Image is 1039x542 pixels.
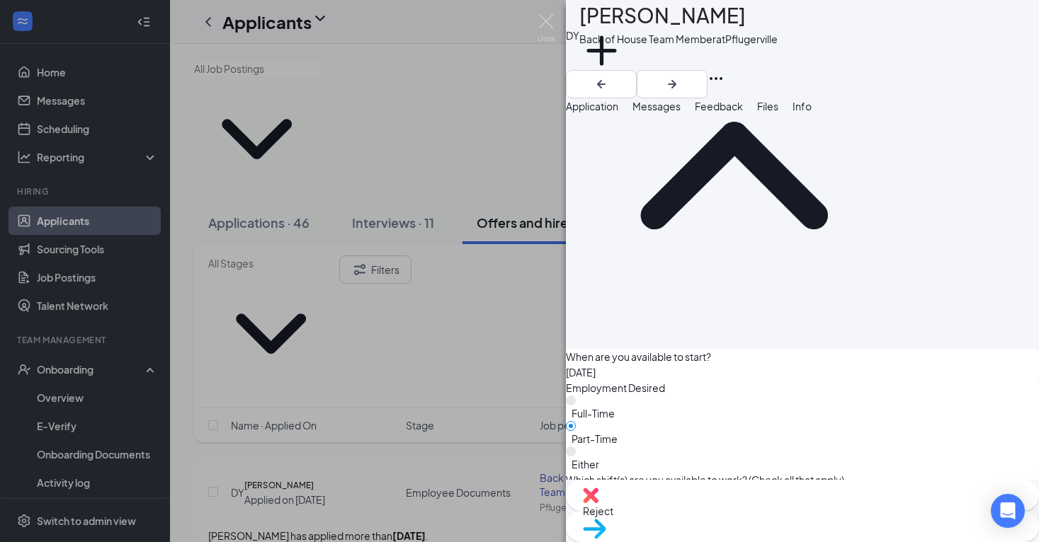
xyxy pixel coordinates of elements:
div: Availability [902,7,951,343]
svg: ArrowRight [664,76,681,93]
button: ArrowRight [637,70,708,98]
button: PlusAdd a tag [579,28,624,88]
span: Either [572,456,1039,472]
span: Part-Time [572,431,1039,446]
span: Feedback [695,100,743,113]
div: Open Intercom Messenger [991,494,1025,528]
span: Messages [632,100,681,113]
span: When are you available to start? [566,349,711,364]
span: Reject [583,503,1022,519]
span: Full-Time [572,405,1039,421]
div: DY [566,28,579,43]
svg: Plus [579,28,624,73]
button: ArrowLeftNew [566,70,637,98]
svg: ChevronUp [566,7,902,343]
svg: Ellipses [708,70,725,87]
span: [DATE] [566,364,1039,380]
span: Info [793,100,812,113]
svg: ArrowLeftNew [593,76,610,93]
div: Back of House Team Member at Pflugerville [579,31,778,47]
span: Employment Desired [566,380,665,396]
span: Which shift(s) are you available to work? (Check all that apply) [566,472,844,488]
span: Files [757,100,778,113]
span: Application [566,100,618,113]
